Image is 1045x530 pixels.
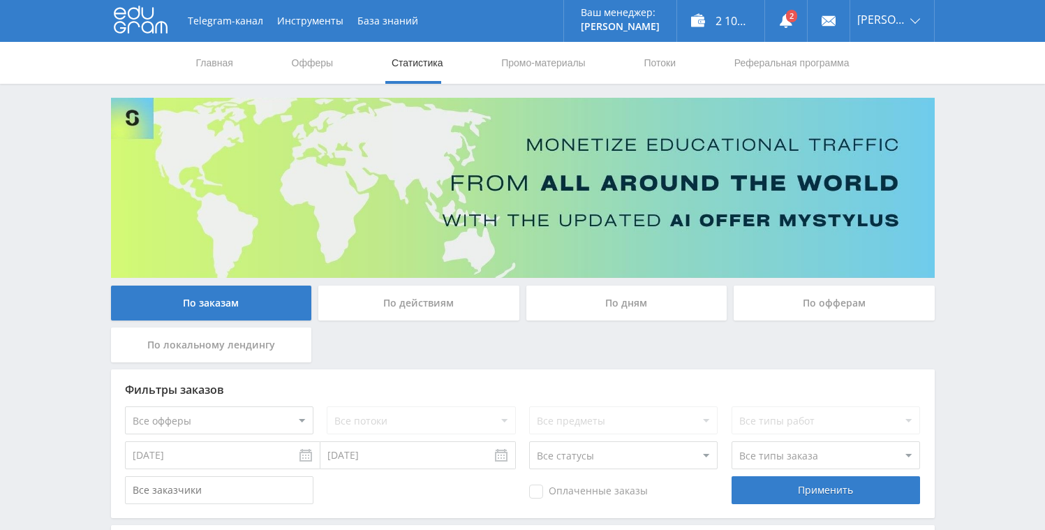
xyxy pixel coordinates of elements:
[111,98,935,278] img: Banner
[529,485,648,499] span: Оплаченные заказы
[857,14,906,25] span: [PERSON_NAME]
[642,42,677,84] a: Потоки
[195,42,235,84] a: Главная
[111,327,312,362] div: По локальному лендингу
[318,286,519,321] div: По действиям
[526,286,727,321] div: По дням
[732,476,920,504] div: Применить
[390,42,445,84] a: Статистика
[734,286,935,321] div: По офферам
[581,21,660,32] p: [PERSON_NAME]
[733,42,851,84] a: Реферальная программа
[581,7,660,18] p: Ваш менеджер:
[125,476,313,504] input: Все заказчики
[111,286,312,321] div: По заказам
[500,42,586,84] a: Промо-материалы
[125,383,921,396] div: Фильтры заказов
[290,42,335,84] a: Офферы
